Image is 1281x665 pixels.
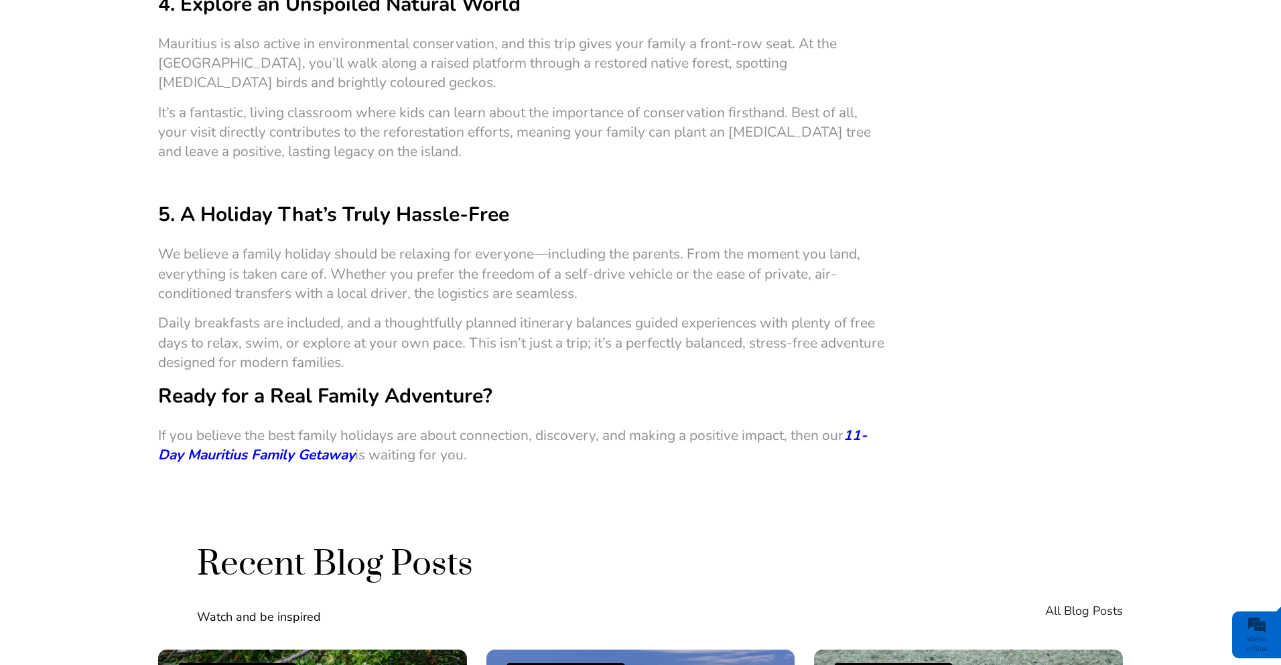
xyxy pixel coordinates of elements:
[90,70,245,88] div: Leave a message
[220,7,252,39] div: Minimize live chat window
[158,426,867,464] a: 11-Day Mauritius Family Getaway
[197,542,922,587] h2: Recent Blog Posts
[17,163,245,193] input: Enter your email address
[17,203,245,401] textarea: Type your message and click 'Submit'
[158,382,492,410] span: Ready for a Real Family Adventure?
[197,609,922,625] p: Watch and be inspired
[17,124,245,153] input: Enter your last name
[158,313,884,372] span: Daily breakfasts are included, and a thoughtfully planned itinerary balances guided experiences w...
[158,103,871,161] span: It’s a fantastic, living classroom where kids can learn about the importance of conservation firs...
[1235,635,1278,654] div: We're offline
[196,413,243,431] em: Submit
[355,445,467,464] span: is waiting for you.
[158,201,509,228] span: 5. A Holiday That’s Truly Hassle-Free
[158,34,837,92] span: Mauritius is also active in environmental conservation, and this trip gives your family a front-r...
[1045,596,1123,625] a: All Blog Posts
[158,426,844,445] span: If you believe the best family holidays are about connection, discovery, and making a positive im...
[158,244,860,303] span: We believe a family holiday should be relaxing for everyone—including the parents. From the momen...
[15,69,35,89] div: Navigation go back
